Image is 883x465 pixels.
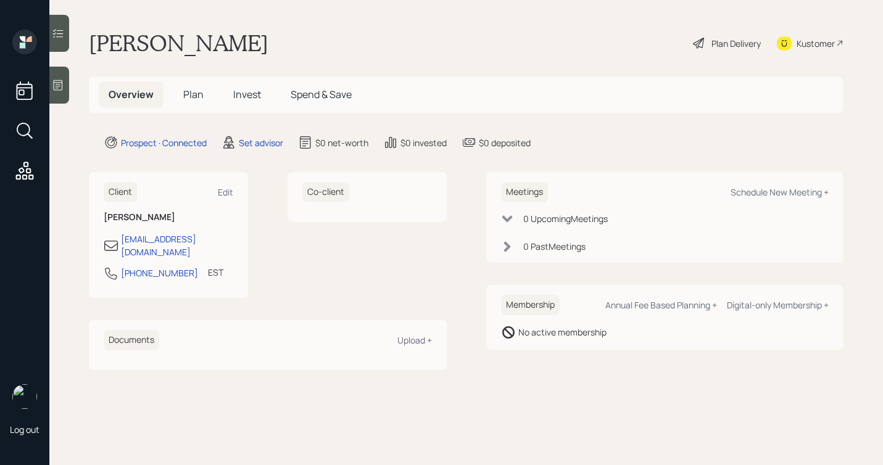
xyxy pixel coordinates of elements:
[218,186,233,198] div: Edit
[183,88,204,101] span: Plan
[302,182,349,202] h6: Co-client
[233,88,261,101] span: Invest
[523,240,586,253] div: 0 Past Meeting s
[121,266,198,279] div: [PHONE_NUMBER]
[12,384,37,409] img: aleksandra-headshot.png
[518,326,607,339] div: No active membership
[239,136,283,149] div: Set advisor
[109,88,154,101] span: Overview
[501,295,560,315] h6: Membership
[397,334,432,346] div: Upload +
[711,37,761,50] div: Plan Delivery
[89,30,268,57] h1: [PERSON_NAME]
[523,212,608,225] div: 0 Upcoming Meeting s
[400,136,447,149] div: $0 invested
[501,182,548,202] h6: Meetings
[104,182,137,202] h6: Client
[121,136,207,149] div: Prospect · Connected
[291,88,352,101] span: Spend & Save
[121,232,233,258] div: [EMAIL_ADDRESS][DOMAIN_NAME]
[605,299,717,311] div: Annual Fee Based Planning +
[731,186,829,198] div: Schedule New Meeting +
[797,37,835,50] div: Kustomer
[727,299,829,311] div: Digital-only Membership +
[10,424,39,435] div: Log out
[315,136,368,149] div: $0 net-worth
[208,266,223,279] div: EST
[479,136,531,149] div: $0 deposited
[104,212,233,223] h6: [PERSON_NAME]
[104,330,159,350] h6: Documents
